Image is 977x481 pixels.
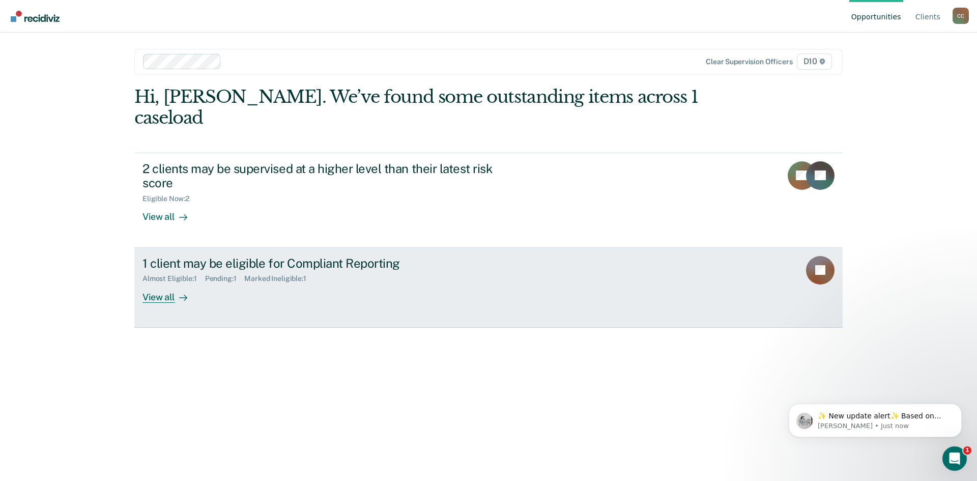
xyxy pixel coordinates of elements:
[134,87,701,128] div: Hi, [PERSON_NAME]. We’ve found some outstanding items across 1 caseload
[142,283,199,303] div: View all
[773,382,977,454] iframe: Intercom notifications message
[142,256,500,271] div: 1 client may be eligible for Compliant Reporting
[205,274,245,283] div: Pending : 1
[963,446,971,455] span: 1
[142,203,199,223] div: View all
[953,8,969,24] div: C C
[142,194,197,203] div: Eligible Now : 2
[942,446,967,471] iframe: Intercom live chat
[142,161,500,191] div: 2 clients may be supervised at a higher level than their latest risk score
[142,274,205,283] div: Almost Eligible : 1
[244,274,314,283] div: Marked Ineligible : 1
[11,11,60,22] img: Recidiviz
[706,58,792,66] div: Clear supervision officers
[797,53,832,70] span: D10
[134,153,843,248] a: 2 clients may be supervised at a higher level than their latest risk scoreEligible Now:2View all
[44,30,175,230] span: ✨ New update alert✨ Based on your feedback, we've made a few updates we wanted to share. 1. We ha...
[953,8,969,24] button: Profile dropdown button
[44,39,176,48] p: Message from Kim, sent Just now
[134,248,843,328] a: 1 client may be eligible for Compliant ReportingAlmost Eligible:1Pending:1Marked Ineligible:1View...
